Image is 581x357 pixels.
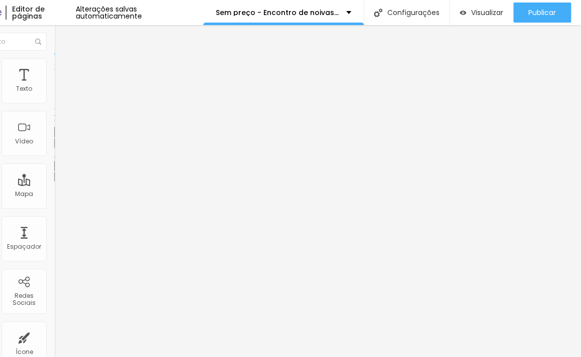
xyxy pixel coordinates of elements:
div: Mapa [15,191,33,198]
div: Alterações salvas automaticamente [76,6,203,20]
span: Publicar [528,9,556,17]
div: Redes Sociais [4,292,44,307]
p: Sem preço - Encontro de noivas 2025 - [GEOGRAPHIC_DATA] [216,9,339,16]
img: Icone [374,9,382,17]
img: Icone [35,39,41,45]
div: Ícone [16,348,33,355]
img: view-1.svg [460,9,466,17]
button: Publicar [513,3,571,23]
button: Visualizar [450,3,513,23]
div: Vídeo [15,138,33,145]
div: Editor de páginas [6,6,75,20]
span: Visualizar [471,9,503,17]
div: Texto [16,85,32,92]
iframe: Editor [54,25,581,357]
div: Espaçador [7,243,41,250]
